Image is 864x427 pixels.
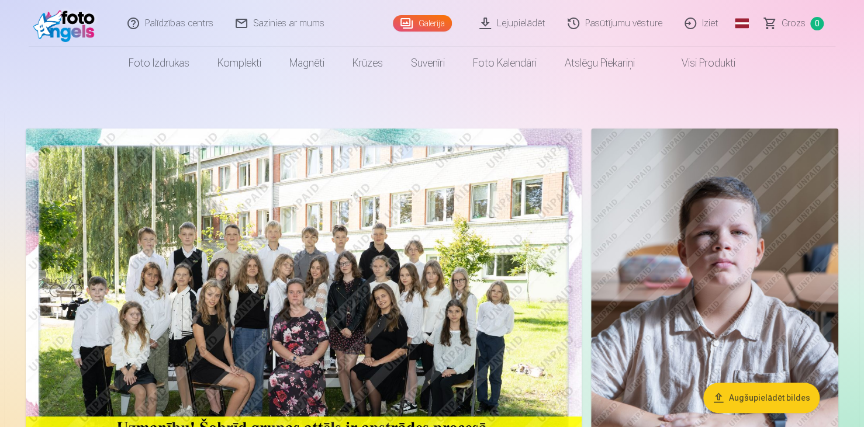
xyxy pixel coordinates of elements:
a: Krūzes [338,47,397,79]
span: Grozs [782,16,806,30]
a: Visi produkti [649,47,749,79]
button: Augšupielādēt bildes [703,383,820,413]
a: Foto kalendāri [459,47,551,79]
img: /fa1 [33,5,101,42]
span: 0 [810,17,824,30]
a: Magnēti [275,47,338,79]
a: Foto izdrukas [115,47,203,79]
a: Komplekti [203,47,275,79]
a: Suvenīri [397,47,459,79]
a: Atslēgu piekariņi [551,47,649,79]
a: Galerija [393,15,452,32]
